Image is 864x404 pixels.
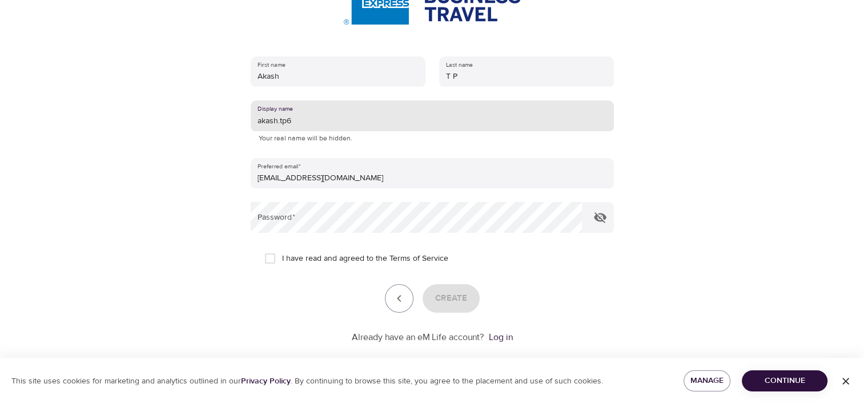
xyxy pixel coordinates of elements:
[742,370,827,391] button: Continue
[241,376,291,386] a: Privacy Policy
[352,331,484,344] p: Already have an eM Life account?
[389,253,448,265] a: Terms of Service
[751,374,818,388] span: Continue
[489,332,513,343] a: Log in
[693,374,722,388] span: Manage
[684,370,731,391] button: Manage
[282,253,448,265] span: I have read and agreed to the
[259,133,606,144] p: Your real name will be hidden.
